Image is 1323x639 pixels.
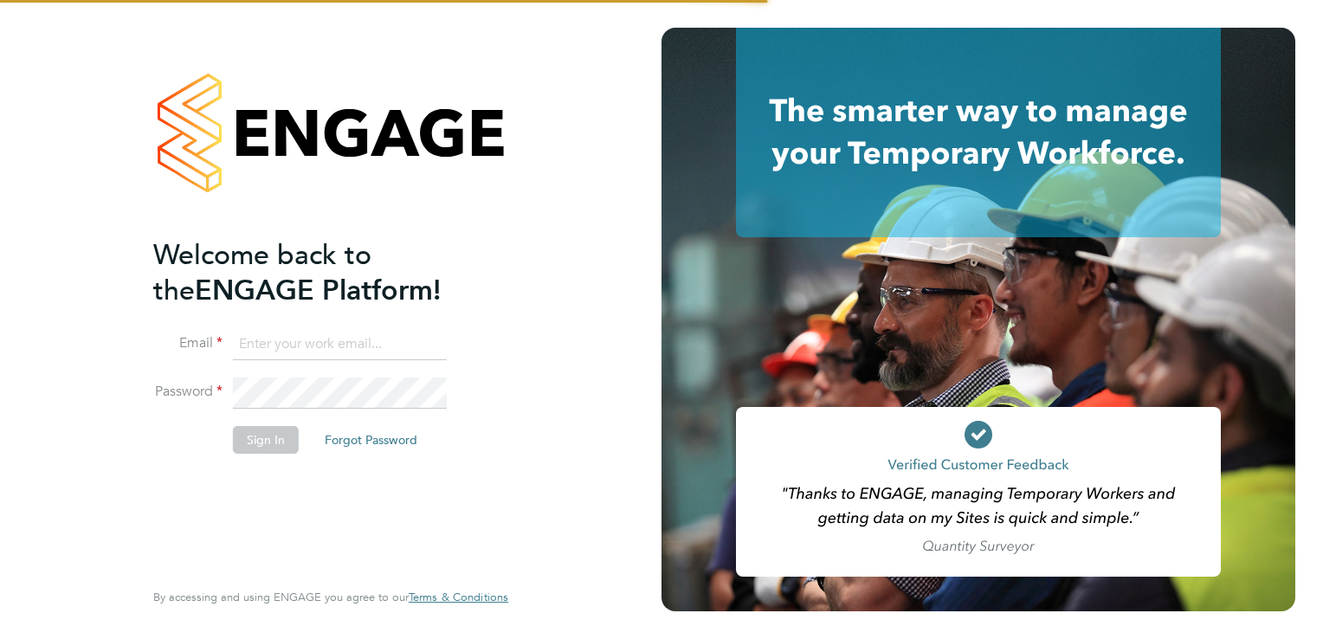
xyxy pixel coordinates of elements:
button: Forgot Password [311,426,431,454]
button: Sign In [233,426,299,454]
h2: ENGAGE Platform! [153,237,491,308]
span: Welcome back to the [153,238,371,307]
input: Enter your work email... [233,329,447,360]
label: Email [153,334,223,352]
a: Terms & Conditions [409,591,508,604]
span: By accessing and using ENGAGE you agree to our [153,590,508,604]
label: Password [153,383,223,401]
span: Terms & Conditions [409,590,508,604]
